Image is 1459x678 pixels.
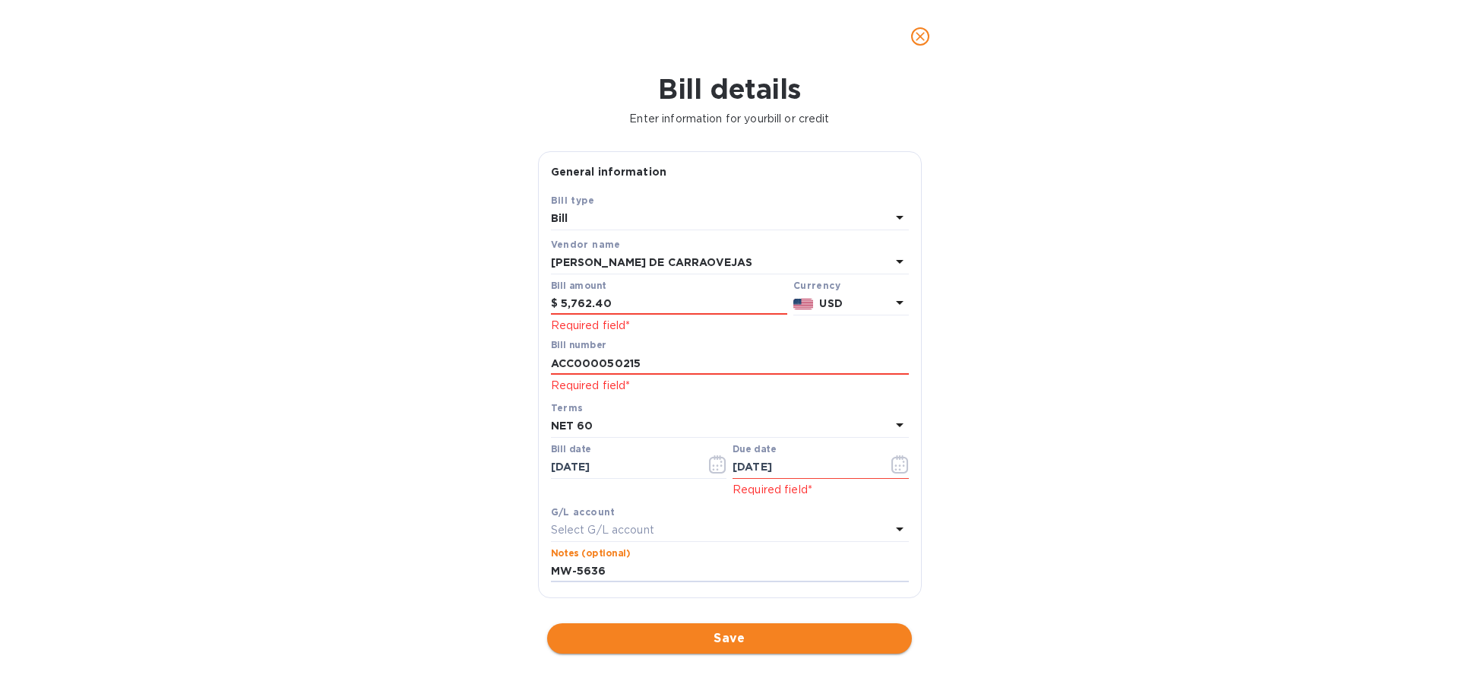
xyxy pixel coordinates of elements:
p: Required field* [551,378,909,394]
b: [PERSON_NAME] DE CARRAOVEJAS [551,256,753,268]
label: Due date [733,445,776,454]
label: Bill date [551,445,591,454]
p: Required field* [551,318,787,334]
input: Select date [551,456,695,479]
b: General information [551,166,667,178]
label: Notes (optional) [551,549,631,558]
button: Save [547,623,912,654]
b: Bill type [551,195,595,206]
b: G/L account [551,506,616,518]
label: Bill amount [551,281,606,290]
button: close [902,18,938,55]
b: Currency [793,280,840,291]
img: USD [793,299,814,309]
p: Required field* [733,482,909,498]
p: Enter information for your bill or credit [12,111,1447,127]
b: USD [819,297,842,309]
input: Enter bill number [551,352,909,375]
h1: Bill details [12,73,1447,105]
p: Select G/L account [551,522,654,538]
b: NET 60 [551,420,593,432]
div: $ [551,293,561,315]
input: Enter notes [551,560,909,583]
b: Vendor name [551,239,621,250]
b: Bill [551,212,568,224]
input: $ Enter bill amount [561,293,787,315]
label: Bill number [551,341,606,350]
b: Terms [551,402,584,413]
input: Due date [733,456,876,479]
span: Save [559,629,900,648]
